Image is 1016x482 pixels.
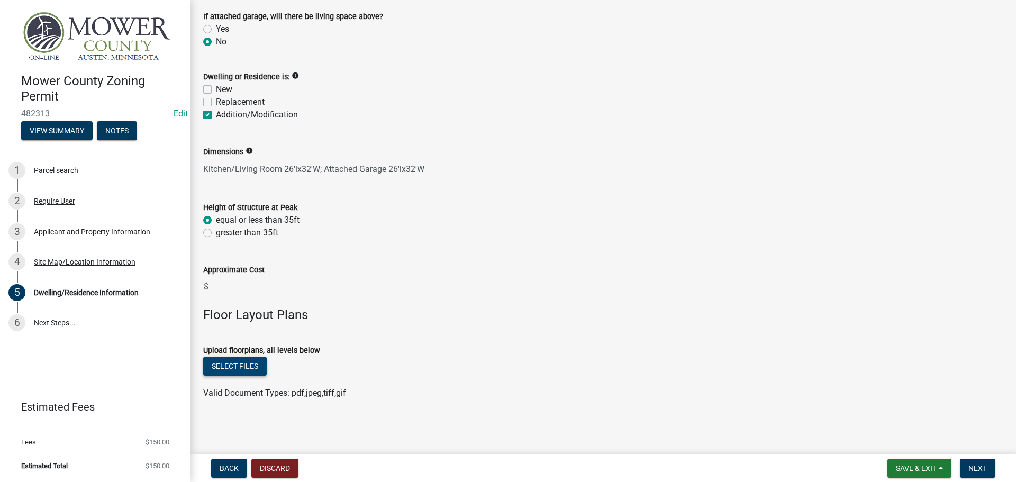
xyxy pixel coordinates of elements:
label: Yes [216,23,229,35]
label: Replacement [216,96,265,108]
div: 5 [8,284,25,301]
label: If attached garage, will there be living space above? [203,13,383,21]
label: Approximate Cost [203,267,265,274]
button: Next [960,459,995,478]
i: info [292,72,299,79]
i: info [246,147,253,154]
button: Discard [251,459,298,478]
span: Next [968,464,987,472]
a: Estimated Fees [8,396,174,417]
div: Applicant and Property Information [34,228,150,235]
div: Site Map/Location Information [34,258,135,266]
div: 6 [8,314,25,331]
a: Edit [174,108,188,119]
div: Require User [34,197,75,205]
img: Mower County, Minnesota [21,11,174,62]
wm-modal-confirm: Notes [97,127,137,135]
button: View Summary [21,121,93,140]
label: equal or less than 35ft [216,214,300,226]
label: Dimensions [203,149,243,156]
span: $150.00 [146,462,169,469]
div: 1 [8,162,25,179]
button: Notes [97,121,137,140]
label: Dwelling or Residence is: [203,74,289,81]
label: Height of Structure at Peak [203,204,297,212]
wm-modal-confirm: Summary [21,127,93,135]
label: greater than 35ft [216,226,278,239]
span: $150.00 [146,439,169,445]
div: Parcel search [34,167,78,174]
h4: Mower County Zoning Permit [21,74,182,104]
button: Select files [203,357,267,376]
label: No [216,35,226,48]
span: Estimated Total [21,462,68,469]
span: Back [220,464,239,472]
span: Fees [21,439,36,445]
span: 482313 [21,108,169,119]
wm-modal-confirm: Edit Application Number [174,108,188,119]
div: 4 [8,253,25,270]
label: New [216,83,232,96]
span: Valid Document Types: pdf,jpeg,tiff,gif [203,388,346,398]
div: 2 [8,193,25,210]
button: Save & Exit [887,459,951,478]
div: 3 [8,223,25,240]
span: Save & Exit [896,464,937,472]
span: $ [203,276,209,298]
label: Upload floorplans, all levels below [203,347,320,354]
button: Back [211,459,247,478]
label: Addition/Modification [216,108,298,121]
h4: Floor Layout Plans [203,307,1003,323]
div: Dwelling/Residence Information [34,289,139,296]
